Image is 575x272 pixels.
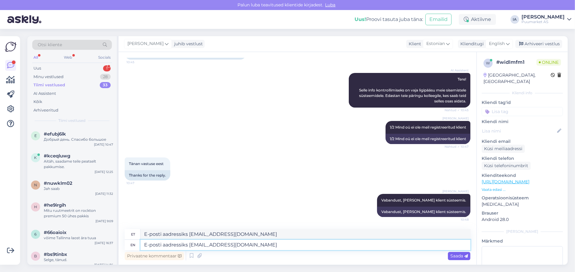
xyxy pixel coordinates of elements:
[33,91,56,97] div: AI Assistent
[482,172,563,179] p: Klienditeekond
[482,210,563,216] p: Brauser
[521,15,565,19] div: [PERSON_NAME]
[482,179,529,184] a: [URL][DOMAIN_NAME]
[521,15,571,24] a: [PERSON_NAME]Puumarket AS
[406,41,421,47] div: Klient
[355,16,366,22] b: Uus!
[95,241,113,245] div: [DATE] 16:37
[38,42,62,48] span: Otsi kliente
[129,161,164,166] span: Tänan vastuse eest
[482,155,563,162] p: Kliendi telefon
[126,181,149,185] span: 10:47
[458,41,484,47] div: Klienditugi
[426,40,445,47] span: Estonian
[482,107,563,116] input: Lisa tag
[44,230,67,235] span: #66oaioix
[482,99,563,106] p: Kliendi tag'id
[44,137,113,142] div: Добрый день. Спасибо большое
[140,229,470,239] textarea: E-posti aadressiks [EMAIL_ADDRESS][DOMAIN_NAME]
[44,159,113,170] div: Aitäh, saadame teile peatselt pakkumise.
[446,217,469,222] span: 10:48
[63,53,74,61] div: Web
[483,72,551,85] div: [GEOGRAPHIC_DATA], [GEOGRAPHIC_DATA]
[95,170,113,174] div: [DATE] 12:25
[32,53,39,61] div: All
[44,235,113,241] div: võime Tallinna laost ära tuua
[97,53,112,61] div: Socials
[425,14,452,25] button: Emailid
[131,229,135,239] div: et
[482,187,563,192] p: Vaata edasi ...
[127,40,164,47] span: [PERSON_NAME]
[34,205,37,209] span: h
[386,134,470,144] div: 1/2 Mind oü ei ole meil registreeritud klient
[34,183,37,187] span: n
[103,65,111,71] div: 1
[44,131,66,137] span: #efubj6lk
[33,99,42,105] div: Kõik
[35,232,37,236] span: 6
[5,41,16,53] img: Askly Logo
[355,16,423,23] div: Proovi tasuta juba täna:
[450,253,468,259] span: Saada
[95,191,113,196] div: [DATE] 11:32
[482,128,556,134] input: Lisa nimi
[486,61,490,65] span: w
[511,15,519,24] div: IA
[482,162,531,170] div: Küsi telefoninumbrit
[390,125,466,129] span: 1/2 Mind oü ei ole meil registreeritud klient
[94,263,113,267] div: [DATE] 14:36
[459,14,496,25] div: Aktiivne
[95,219,113,223] div: [DATE] 9:09
[44,181,72,186] span: #nuwklm02
[482,195,563,201] p: Operatsioonisüsteem
[59,118,86,123] span: Tiimi vestlused
[34,133,37,138] span: e
[482,229,563,234] div: [PERSON_NAME]
[445,108,469,112] span: Nähtud ✓ 10:45
[482,90,563,96] div: Kliendi info
[44,186,113,191] div: Jah saab
[34,254,37,258] span: b
[34,155,37,160] span: k
[445,144,469,149] span: Nähtud ✓ 10:47
[442,116,469,121] span: [PERSON_NAME]
[536,59,561,66] span: Online
[94,142,113,147] div: [DATE] 10:47
[482,238,563,244] p: Märkmed
[33,65,41,71] div: Uus
[482,201,563,208] p: [MEDICAL_DATA]
[377,207,470,217] div: Vabandust, [PERSON_NAME] klient süsteemis.
[100,82,111,88] div: 33
[172,41,203,47] div: juhib vestlust
[44,257,113,263] div: Selge, tänud.
[126,60,149,64] span: 10:45
[482,145,525,153] div: Küsi meiliaadressi
[442,189,469,194] span: [PERSON_NAME]
[482,119,563,125] p: Kliendi nimi
[125,252,184,260] div: Privaatne kommentaar
[489,40,505,47] span: English
[44,252,67,257] span: #bs9tinbx
[359,77,467,103] span: Tere! Selle info kontrollimiseks on vaja ligipääsu meie sisemistele süsteemidele. Edastan teie pä...
[482,216,563,223] p: Android 28.0
[140,240,470,250] textarea: E-posti aadressiks [EMAIL_ADDRESS][DOMAIN_NAME]
[44,208,113,219] div: Mitu ruutmeetrit on rockton premium 50 ühes pakkis
[33,107,58,113] div: Arhiveeritud
[515,40,562,48] div: Arhiveeri vestlus
[521,19,565,24] div: Puumarket AS
[125,170,170,181] div: Thanks for the reply.
[446,68,469,73] span: AI Assistent
[131,240,136,250] div: en
[44,153,70,159] span: #kceqluwg
[381,198,466,202] span: Vabandust, [PERSON_NAME] klient süsteemis.
[324,2,338,8] span: Luba
[482,138,563,145] p: Kliendi email
[33,74,64,80] div: Minu vestlused
[100,74,111,80] div: 28
[33,82,65,88] div: Tiimi vestlused
[496,59,536,66] div: # widlmfm1
[44,202,66,208] span: #he9irgih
